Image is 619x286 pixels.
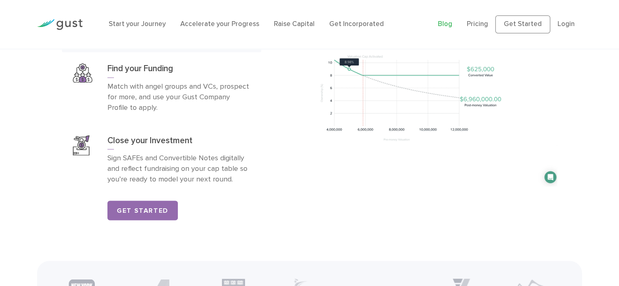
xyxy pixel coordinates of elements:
[438,20,452,28] a: Blog
[107,201,178,220] a: Get Started
[329,20,384,28] a: Get Incorporated
[107,153,250,185] p: Sign SAFEs and Convertible Notes digitally and reflect fundraising on your cap table so you’re re...
[73,135,90,155] img: Close Your Investment
[62,124,261,196] a: Close Your InvestmentClose your InvestmentSign SAFEs and Convertible Notes digitally and reflect ...
[495,15,550,33] a: Get Started
[37,19,83,30] img: Gust Logo
[109,20,166,28] a: Start your Journey
[558,20,575,28] a: Login
[274,20,315,28] a: Raise Capital
[180,20,259,28] a: Accelerate your Progress
[107,135,250,150] h3: Close your Investment
[62,52,261,124] a: Find Your FundingFind your FundingMatch with angel groups and VCs, prospect for more, and use you...
[73,63,92,83] img: Find Your Funding
[107,63,250,78] h3: Find your Funding
[107,81,250,113] p: Match with angel groups and VCs, prospect for more, and use your Gust Company Profile to apply.
[467,20,488,28] a: Pricing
